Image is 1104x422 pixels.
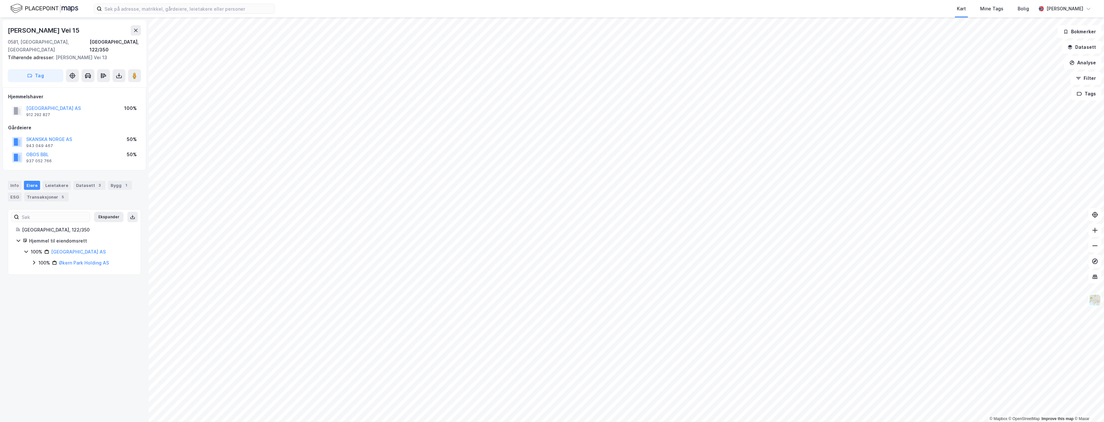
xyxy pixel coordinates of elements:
[38,259,50,267] div: 100%
[59,260,109,265] a: Økern Park Holding AS
[31,248,42,256] div: 100%
[1071,87,1101,100] button: Tags
[980,5,1003,13] div: Mine Tags
[108,181,132,190] div: Bygg
[1062,41,1101,54] button: Datasett
[1042,417,1074,421] a: Improve this map
[10,3,78,14] img: logo.f888ab2527a4732fd821a326f86c7f29.svg
[8,69,63,82] button: Tag
[127,151,137,158] div: 50%
[8,181,21,190] div: Info
[1070,72,1101,85] button: Filter
[19,212,90,222] input: Søk
[957,5,966,13] div: Kart
[1046,5,1083,13] div: [PERSON_NAME]
[51,249,106,254] a: [GEOGRAPHIC_DATA] AS
[1072,391,1104,422] iframe: Chat Widget
[73,181,105,190] div: Datasett
[60,194,66,200] div: 5
[26,158,52,164] div: 937 052 766
[1018,5,1029,13] div: Bolig
[8,55,56,60] span: Tilhørende adresser:
[1058,25,1101,38] button: Bokmerker
[8,192,22,201] div: ESG
[102,4,275,14] input: Søk på adresse, matrikkel, gårdeiere, leietakere eller personer
[24,181,40,190] div: Eiere
[8,25,81,36] div: [PERSON_NAME] Vei 15
[90,38,141,54] div: [GEOGRAPHIC_DATA], 122/350
[124,104,137,112] div: 100%
[1009,417,1040,421] a: OpenStreetMap
[990,417,1007,421] a: Mapbox
[26,143,53,148] div: 943 049 467
[26,112,50,117] div: 912 292 827
[127,135,137,143] div: 50%
[123,182,129,189] div: 1
[43,181,71,190] div: Leietakere
[1089,294,1101,306] img: Z
[94,212,124,222] button: Ekspander
[24,192,69,201] div: Transaksjoner
[29,237,133,245] div: Hjemmel til eiendomsrett
[8,38,90,54] div: 0581, [GEOGRAPHIC_DATA], [GEOGRAPHIC_DATA]
[8,124,141,132] div: Gårdeiere
[8,54,136,61] div: [PERSON_NAME] Vei 13
[96,182,103,189] div: 3
[8,93,141,101] div: Hjemmelshaver
[1064,56,1101,69] button: Analyse
[22,226,133,234] div: [GEOGRAPHIC_DATA], 122/350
